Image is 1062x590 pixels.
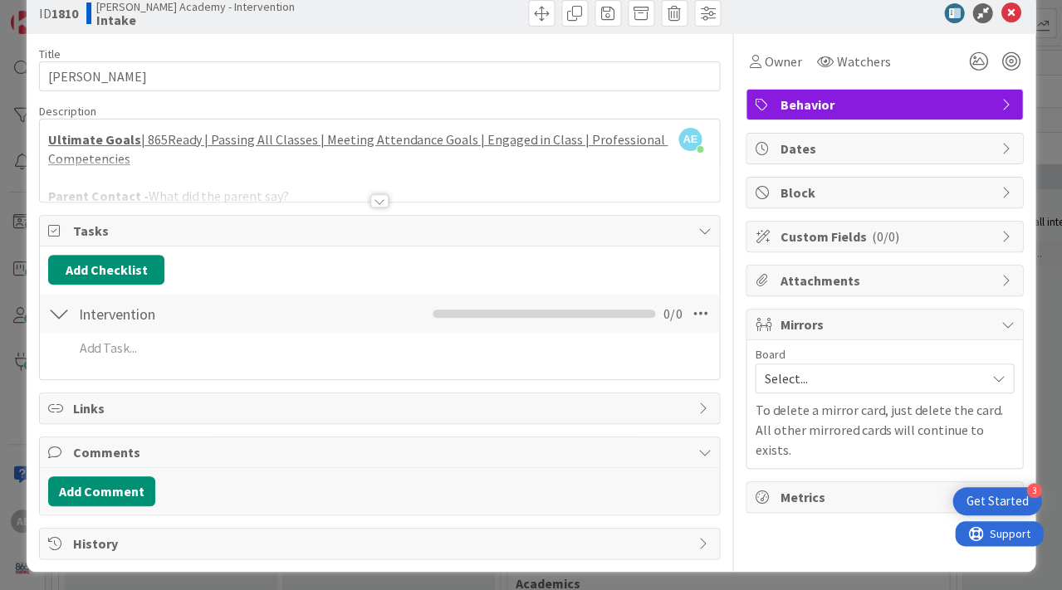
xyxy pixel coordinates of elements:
[780,271,992,290] span: Attachments
[755,400,1014,460] p: To delete a mirror card, just delete the card. All other mirrored cards will continue to exists.
[780,95,992,115] span: Behavior
[48,255,164,285] button: Add Checklist
[39,46,61,61] label: Title
[871,228,898,245] span: ( 0/0 )
[48,131,141,148] u: Ultimate Goals
[780,487,992,507] span: Metrics
[73,534,689,553] span: History
[1026,483,1041,498] div: 3
[73,398,689,418] span: Links
[764,367,976,390] span: Select...
[39,61,720,91] input: type card name here...
[39,104,96,119] span: Description
[780,183,992,202] span: Block
[39,3,78,23] span: ID
[663,304,682,324] span: 0 / 0
[755,349,785,360] span: Board
[48,131,668,167] u: | 865Ready | Passing All Classes | Meeting Attendance Goals | Engaged in Class | Professional Com...
[51,5,78,22] b: 1810
[764,51,801,71] span: Owner
[966,493,1028,510] div: Get Started
[780,227,992,246] span: Custom Fields
[678,128,702,151] span: AE
[48,476,155,506] button: Add Comment
[780,315,992,334] span: Mirrors
[952,487,1041,515] div: Open Get Started checklist, remaining modules: 3
[35,2,76,22] span: Support
[73,442,689,462] span: Comments
[780,139,992,158] span: Dates
[836,51,890,71] span: Watchers
[73,221,689,241] span: Tasks
[73,299,350,329] input: Add Checklist...
[96,13,295,27] b: Intake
